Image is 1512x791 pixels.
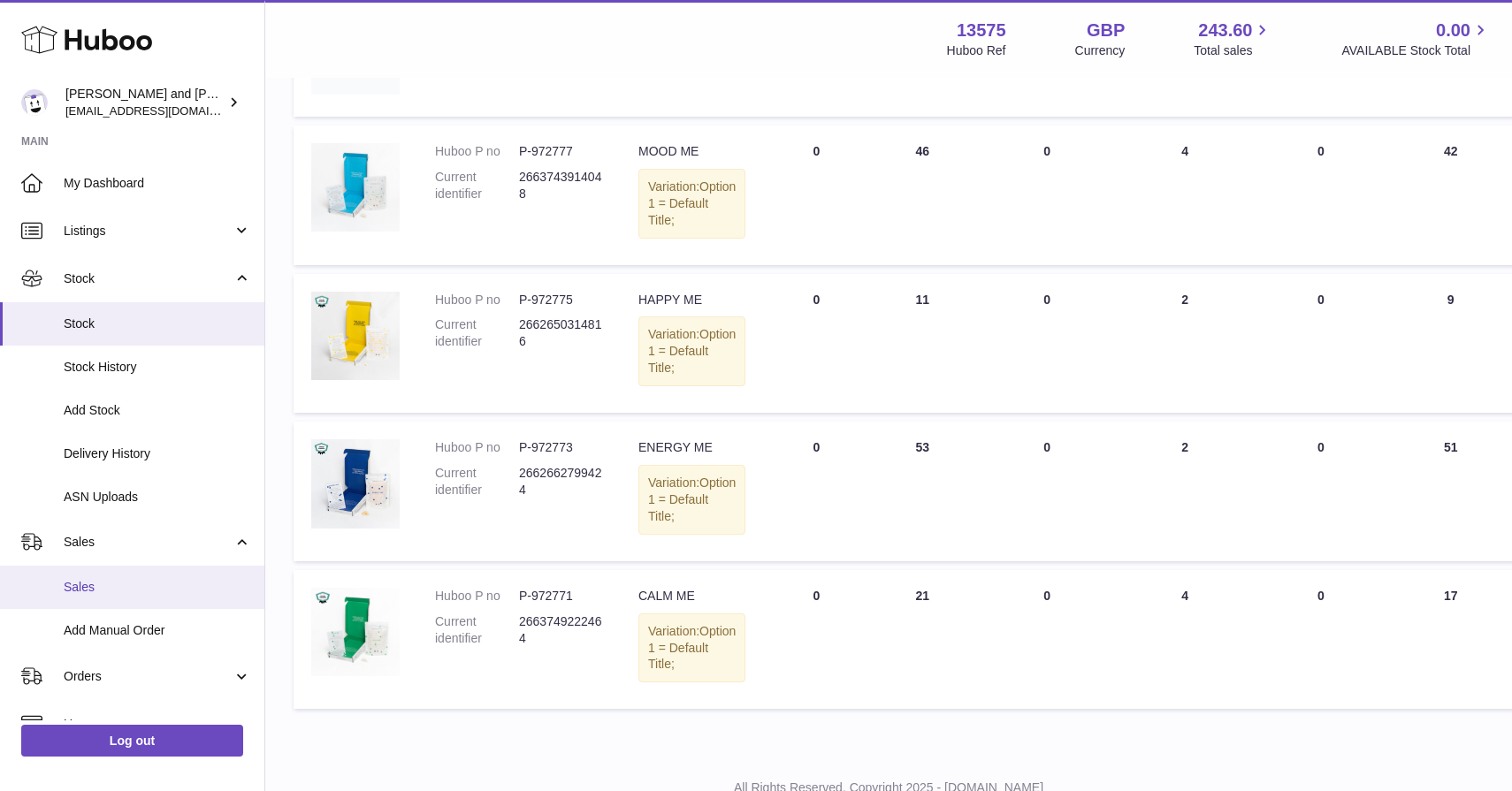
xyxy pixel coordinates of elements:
[1194,42,1272,59] span: Total sales
[64,402,251,419] span: Add Stock
[64,359,251,376] span: Stock History
[435,439,519,456] dt: Huboo P no
[435,588,519,605] dt: Huboo P no
[64,716,251,733] span: Usage
[638,292,745,308] div: HAPPY ME
[869,422,975,561] td: 53
[763,274,869,414] td: 0
[311,143,400,232] img: product image
[64,622,251,639] span: Add Manual Order
[975,570,1119,710] td: 0
[1341,42,1491,59] span: AVAILABLE Stock Total
[435,143,519,160] dt: Huboo P no
[947,42,1006,59] div: Huboo Ref
[763,422,869,561] td: 0
[638,465,745,535] div: Variation:
[1317,440,1325,454] span: 0
[435,465,519,498] dt: Current identifier
[64,223,233,240] span: Listings
[1341,19,1491,59] a: 0.00 AVAILABLE Stock Total
[1119,125,1251,265] td: 4
[1087,19,1125,42] strong: GBP
[64,316,251,332] span: Stock
[435,316,519,350] dt: Current identifier
[311,439,400,529] img: product image
[1317,589,1325,603] span: 0
[64,534,233,551] span: Sales
[638,143,745,160] div: MOOD ME
[638,613,745,683] div: Variation:
[519,613,603,647] dd: 2663749222464
[435,292,519,308] dt: Huboo P no
[1198,19,1252,42] span: 243.60
[1075,42,1126,59] div: Currency
[1119,570,1251,710] td: 4
[648,327,736,375] span: Option 1 = Default Title;
[435,169,519,202] dt: Current identifier
[21,725,243,757] a: Log out
[311,588,400,676] img: product image
[64,445,251,462] span: Delivery History
[648,475,736,523] span: Option 1 = Default Title;
[1391,125,1511,265] td: 42
[1391,422,1511,561] td: 51
[975,125,1119,265] td: 0
[65,86,225,119] div: [PERSON_NAME] and [PERSON_NAME]
[869,570,975,710] td: 21
[1119,274,1251,414] td: 2
[435,613,519,647] dt: Current identifier
[64,668,233,685] span: Orders
[64,489,251,506] span: ASN Uploads
[311,292,400,380] img: product image
[638,588,745,605] div: CALM ME
[869,125,975,265] td: 46
[519,465,603,498] dd: 2662662799424
[975,422,1119,561] td: 0
[975,274,1119,414] td: 0
[1317,144,1325,158] span: 0
[763,570,869,710] td: 0
[1391,570,1511,710] td: 17
[638,439,745,456] div: ENERGY ME
[1317,293,1325,307] span: 0
[638,316,745,386] div: Variation:
[64,270,233,287] span: Stock
[1194,19,1272,59] a: 243.60 Total sales
[638,169,745,239] div: Variation:
[64,175,251,192] span: My Dashboard
[763,125,869,265] td: 0
[519,143,603,160] dd: P-972777
[519,439,603,456] dd: P-972773
[648,624,736,672] span: Option 1 = Default Title;
[1119,422,1251,561] td: 2
[1391,274,1511,414] td: 9
[957,19,1006,42] strong: 13575
[65,103,260,118] span: [EMAIL_ADDRESS][DOMAIN_NAME]
[1436,19,1470,42] span: 0.00
[64,579,251,596] span: Sales
[519,169,603,202] dd: 2663743914048
[869,274,975,414] td: 11
[519,588,603,605] dd: P-972771
[519,292,603,308] dd: P-972775
[519,316,603,350] dd: 2662650314816
[21,89,48,116] img: hello@montgomeryandevelyn.com
[648,179,736,227] span: Option 1 = Default Title;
